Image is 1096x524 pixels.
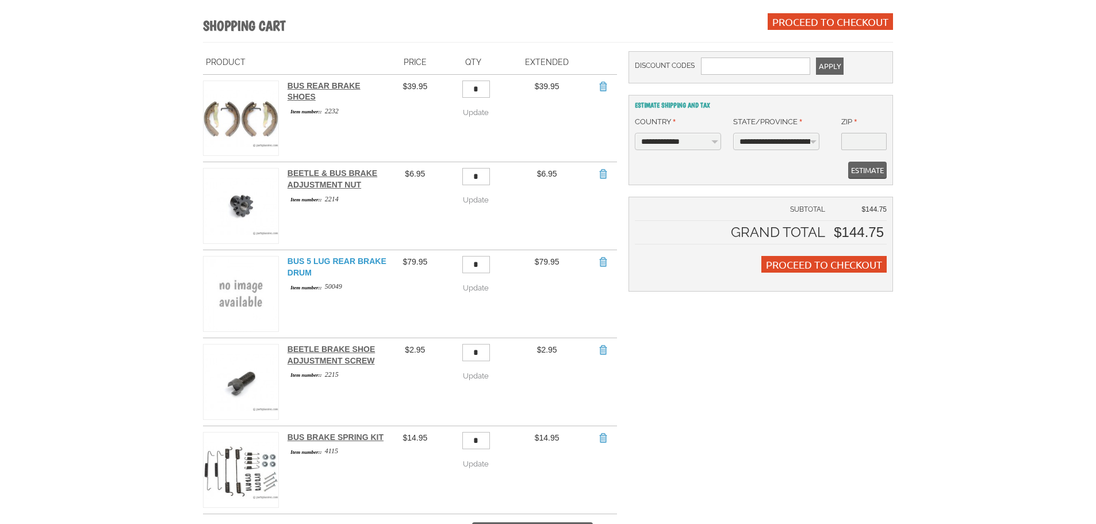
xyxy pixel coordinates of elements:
[204,257,278,331] img: Bus 5 Lug Rear Brake Drum
[772,16,888,28] span: Proceed to Checkout
[535,433,560,442] span: $14.95
[288,108,325,116] span: Item number::
[288,284,325,292] span: Item number::
[206,58,246,67] span: Product
[403,433,427,442] span: $14.95
[537,169,557,178] span: $6.95
[463,108,489,117] span: Update
[535,257,560,266] span: $79.95
[288,281,387,292] div: 50049
[463,196,489,204] span: Update
[405,345,425,354] span: $2.95
[635,203,831,221] td: Subtotal
[862,205,887,213] span: $144.75
[403,257,427,266] span: $79.95
[288,81,361,102] a: Bus Rear Brake Shoes
[816,58,844,75] button: Apply
[288,446,387,456] div: 4115
[834,224,884,240] span: $144.75
[537,345,557,354] span: $2.95
[535,82,560,91] span: $39.95
[463,284,489,292] span: Update
[203,17,285,36] h1: Shopping Cart
[204,345,278,419] img: Beetle Brake Shoe Adjustment Screw
[635,101,887,109] h2: Estimate Shipping and Tax
[731,224,825,240] strong: Grand Total
[288,194,387,204] div: 2214
[851,162,884,179] span: Estimate
[635,116,676,128] label: Country
[505,51,588,74] th: Extended
[597,168,608,179] a: Remove Item
[288,169,377,189] a: Beetle & Bus Brake Adjustment Nut
[766,258,882,270] span: Proceed to Checkout
[404,58,427,67] span: Price
[204,169,278,243] img: Beetle & Bus Brake Adjustment Nut
[597,81,608,92] a: Remove Item
[761,256,887,273] button: Proceed to Checkout
[288,106,387,116] div: 2232
[733,116,802,128] label: State/Province
[288,433,384,442] a: Bus Brake Spring Kit
[463,372,489,380] span: Update
[841,116,857,128] label: Zip
[848,162,887,179] button: Estimate
[597,432,608,443] a: Remove Item
[288,369,387,380] div: 2215
[204,81,278,156] img: Bus Rear Brake Shoes
[597,344,608,355] a: Remove Item
[597,256,608,267] a: Remove Item
[768,13,893,30] button: Proceed to Checkout
[440,51,505,74] th: Qty
[204,433,278,507] img: Bus Brake Spring Kit
[635,58,695,74] label: Discount Codes
[463,460,489,468] span: Update
[819,58,841,75] span: Apply
[403,82,427,91] span: $39.95
[288,448,325,456] span: Item number::
[288,196,325,204] span: Item number::
[288,345,375,365] a: Beetle Brake Shoe Adjustment Screw
[288,257,386,277] a: Bus 5 Lug Rear Brake Drum
[405,169,425,178] span: $6.95
[288,371,325,379] span: Item number::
